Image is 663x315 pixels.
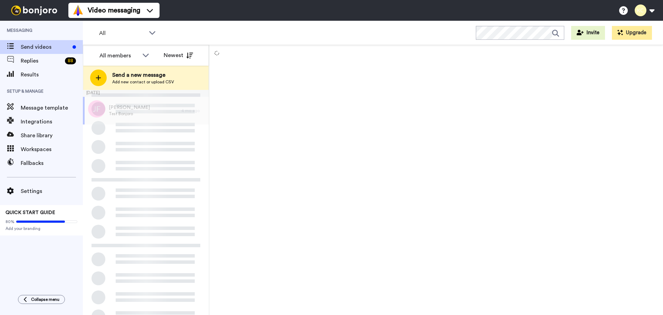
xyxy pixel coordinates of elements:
span: [PERSON_NAME] [109,104,150,111]
span: 80% [6,219,15,224]
span: Send a new message [112,71,174,79]
span: Workspaces [21,145,83,154]
img: jf.png [88,100,105,118]
button: Newest [158,48,198,62]
span: Fallbacks [21,159,83,167]
div: All members [99,52,139,60]
div: [DATE] [83,90,209,97]
span: All [99,29,145,37]
img: vm-color.svg [73,5,84,16]
span: Share library [21,131,83,140]
span: QUICK START GUIDE [6,210,55,215]
span: Integrations [21,118,83,126]
button: Upgrade [612,26,652,40]
div: 4 mo ago [181,108,205,113]
span: Settings [21,187,83,195]
button: Collapse menu [18,295,65,304]
span: Replies [21,57,62,65]
span: Add new contact or upload CSV [112,79,174,85]
div: 88 [65,57,76,64]
button: Invite [571,26,605,40]
span: Message template [21,104,83,112]
span: Collapse menu [31,297,59,302]
span: Video messaging [88,6,140,15]
span: Send videos [21,43,70,51]
span: Results [21,71,83,79]
img: bj-logo-header-white.svg [8,6,60,15]
span: Add your branding [6,226,77,231]
span: Test Bonjoro [109,111,150,117]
